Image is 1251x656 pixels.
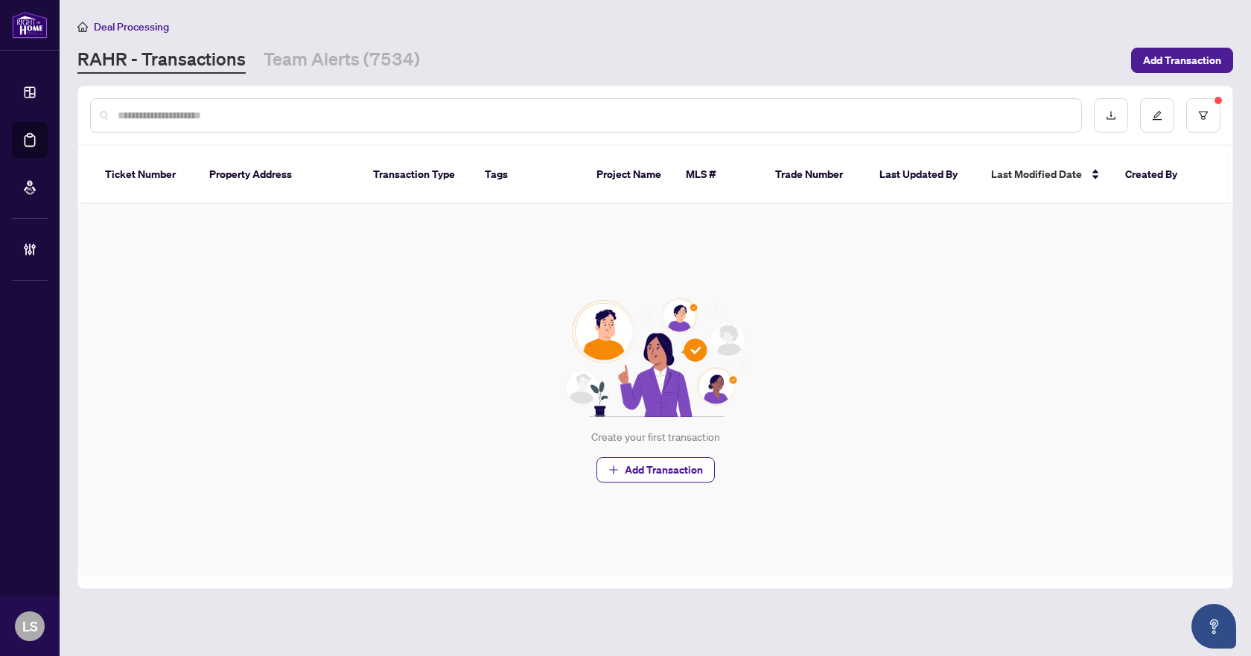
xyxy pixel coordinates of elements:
a: Team Alerts (7534) [264,47,420,74]
th: Created By [1113,146,1203,204]
a: RAHR - Transactions [77,47,246,74]
th: Transaction Type [361,146,473,204]
th: Project Name [585,146,674,204]
th: Last Updated By [868,146,979,204]
span: Deal Processing [94,20,169,34]
span: download [1106,110,1116,121]
span: LS [22,616,38,637]
button: filter [1186,98,1220,133]
th: Ticket Number [93,146,197,204]
th: MLS # [674,146,763,204]
button: Open asap [1191,604,1236,649]
span: Add Transaction [625,458,703,482]
th: Last Modified Date [979,146,1113,204]
button: download [1094,98,1128,133]
span: plus [608,465,619,475]
th: Tags [473,146,585,204]
span: filter [1198,110,1209,121]
button: Add Transaction [596,457,715,483]
div: Create your first transaction [591,429,720,445]
span: Last Modified Date [991,166,1082,182]
img: Null State Icon [559,298,751,417]
th: Trade Number [763,146,868,204]
button: Add Transaction [1131,48,1233,73]
span: Add Transaction [1143,48,1221,72]
span: home [77,22,88,32]
button: edit [1140,98,1174,133]
span: edit [1152,110,1162,121]
th: Property Address [197,146,361,204]
img: logo [12,11,48,39]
